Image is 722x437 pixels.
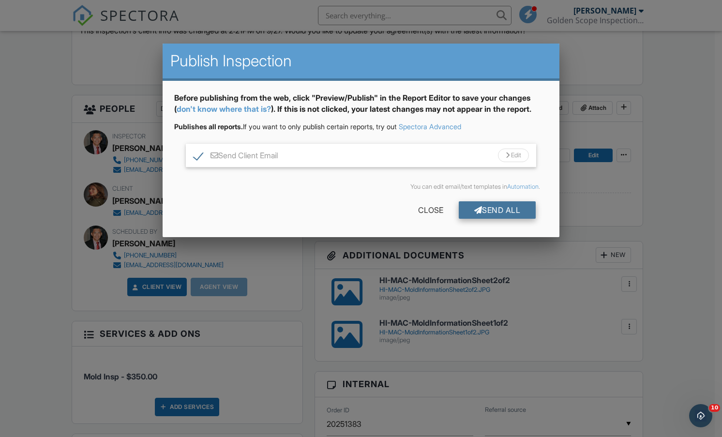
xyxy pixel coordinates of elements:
strong: Publishes all reports. [174,122,243,131]
h2: Publish Inspection [170,51,552,71]
div: Close [403,201,459,219]
span: If you want to only publish certain reports, try out [174,122,397,131]
iframe: Intercom live chat [689,404,712,427]
label: Send Client Email [194,151,278,163]
div: You can edit email/text templates in . [182,183,541,191]
div: Before publishing from the web, click "Preview/Publish" in the Report Editor to save your changes... [174,92,548,122]
div: Send All [459,201,536,219]
div: Edit [498,149,529,162]
a: don't know where that is? [177,104,271,114]
span: 10 [709,404,720,412]
a: Automation [507,183,539,190]
a: Spectora Advanced [399,122,461,131]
